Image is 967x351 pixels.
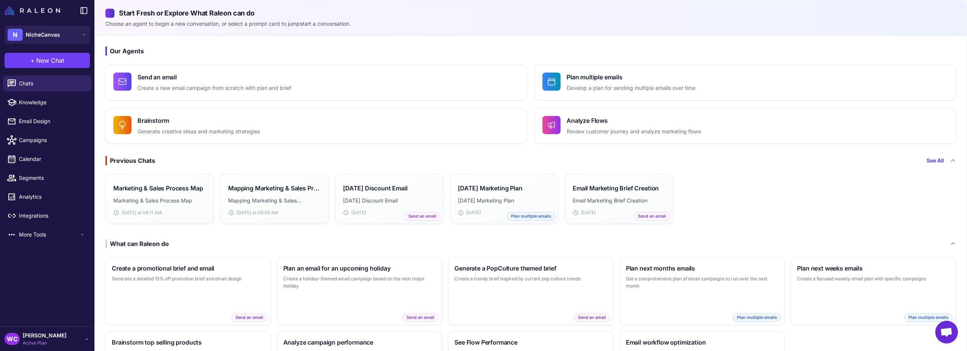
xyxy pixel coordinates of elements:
p: Create a focused weekly email plan with specific campaigns [797,275,950,283]
h2: Start Fresh or Explore What Raleon can do [105,8,956,18]
div: WC [5,333,20,345]
div: [DATE] [573,209,666,216]
button: Generate a PopCulture themed briefCreate a trendy brief inspired by current pop culture trendsSen... [448,257,613,325]
span: More Tools [19,230,79,239]
p: [DATE] Discount Email [343,196,436,205]
div: Open chat [935,321,958,343]
span: Knowledge [19,98,85,107]
h3: Our Agents [105,46,956,56]
h3: [DATE] Marketing Plan [458,184,522,193]
p: Choose an agent to begin a new conversation, or select a prompt card to jumpstart a conversation. [105,20,956,28]
div: N [8,29,23,41]
h4: Plan multiple emails [567,73,695,82]
a: See All [927,156,944,165]
div: Previous Chats [105,156,155,165]
span: Email Design [19,117,85,125]
span: Campaigns [19,136,85,144]
button: Plan multiple emailsDevelop a plan for sending multiple emails over time [534,65,956,101]
div: [DATE] at 08:05 AM [228,209,321,216]
p: Create a new email campaign from scratch with plan and brief [137,84,291,93]
span: [PERSON_NAME] [23,331,66,340]
div: [DATE] at 08:11 AM [113,209,206,216]
span: Active Plan [23,340,66,346]
h3: Email workflow optimization [626,338,779,347]
h4: Brainstorm [137,116,260,125]
button: Send an emailCreate a new email campaign from scratch with plan and brief [105,65,527,101]
h3: Generate a PopCulture themed brief [454,264,607,273]
span: Plan multiple emails [507,212,555,221]
div: What can Raleon do [105,239,169,248]
h3: Plan next months emails [626,264,779,273]
h4: Send an email [137,73,291,82]
p: Create a trendy brief inspired by current pop culture trends [454,275,607,283]
span: NicheCanvas [26,31,60,39]
span: Send an email [574,313,610,322]
span: Send an email [402,313,439,322]
img: Raleon Logo [5,6,60,15]
span: + [31,56,35,65]
span: Plan multiple emails [733,313,781,322]
p: Generate creative ideas and marketing strategies [137,127,260,136]
h4: Analyze Flows [567,116,701,125]
span: Send an email [231,313,267,322]
a: Raleon Logo [5,6,63,15]
div: [DATE] [458,209,551,216]
a: Email Design [3,113,91,129]
button: NNicheCanvas [5,26,90,44]
h3: Mapping Marketing & Sales Processes [228,184,321,193]
span: Segments [19,174,85,182]
span: Integrations [19,212,85,220]
button: BrainstormGenerate creative ideas and marketing strategies [105,108,527,144]
h3: Marketing & Sales Process Map [113,184,203,193]
a: Campaigns [3,132,91,148]
h3: Email Marketing Brief Creation [573,184,659,193]
button: Plan next months emailsGet a comprehensive plan of email campaigns to run over the next monthPlan... [619,257,785,325]
span: New Chat [36,56,64,65]
button: Create a promotional brief and emailGenerate a detailed 15% off promotion brief and email designS... [105,257,271,325]
p: Marketing & Sales Process Map [113,196,206,205]
span: Calendar [19,155,85,163]
span: Plan multiple emails [904,313,953,322]
h3: Plan next weeks emails [797,264,950,273]
span: Send an email [404,212,440,221]
p: Develop a plan for sending multiple emails over time [567,84,695,93]
h3: Brainstorm top selling products [112,338,264,347]
button: Plan an email for an upcoming holidayCreate a holiday-themed email campaign based on the next maj... [277,257,442,325]
button: Analyze FlowsReview customer journey and analyze marketing flows [534,108,956,144]
p: Email Marketing Brief Creation [573,196,666,205]
a: Analytics [3,189,91,205]
h3: [DATE] Discount Email [343,184,408,193]
a: Segments [3,170,91,186]
a: Knowledge [3,94,91,110]
span: Chats [19,79,85,88]
div: [DATE] [343,209,436,216]
a: Integrations [3,208,91,224]
h3: See Flow Performance [454,338,607,347]
p: Generate a detailed 15% off promotion brief and email design [112,275,264,283]
button: Plan next weeks emailsCreate a focused weekly email plan with specific campaignsPlan multiple emails [791,257,956,325]
h3: Analyze campaign performance [283,338,436,347]
p: Create a holiday-themed email campaign based on the next major holiday [283,275,436,290]
button: +New Chat [5,53,90,68]
a: Chats [3,76,91,91]
span: Send an email [634,212,670,221]
a: Calendar [3,151,91,167]
p: Mapping Marketing & Sales Processes [228,196,321,205]
span: Analytics [19,193,85,201]
h3: Plan an email for an upcoming holiday [283,264,436,273]
h3: Create a promotional brief and email [112,264,264,273]
p: [DATE] Marketing Plan [458,196,551,205]
p: Get a comprehensive plan of email campaigns to run over the next month [626,275,779,290]
p: Review customer journey and analyze marketing flows [567,127,701,136]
